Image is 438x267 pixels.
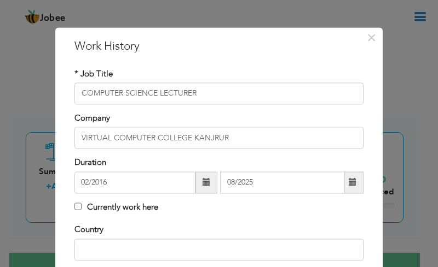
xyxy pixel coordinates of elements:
[362,29,380,46] button: Close
[74,112,110,124] label: Company
[220,171,345,193] input: Present
[74,38,364,55] h3: Work History
[74,203,82,210] input: Currently work here
[74,157,106,169] label: Duration
[367,28,376,48] span: ×
[74,171,195,193] input: From
[74,201,158,213] label: Currently work here
[74,68,113,80] label: * Job Title
[74,224,103,236] label: Country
